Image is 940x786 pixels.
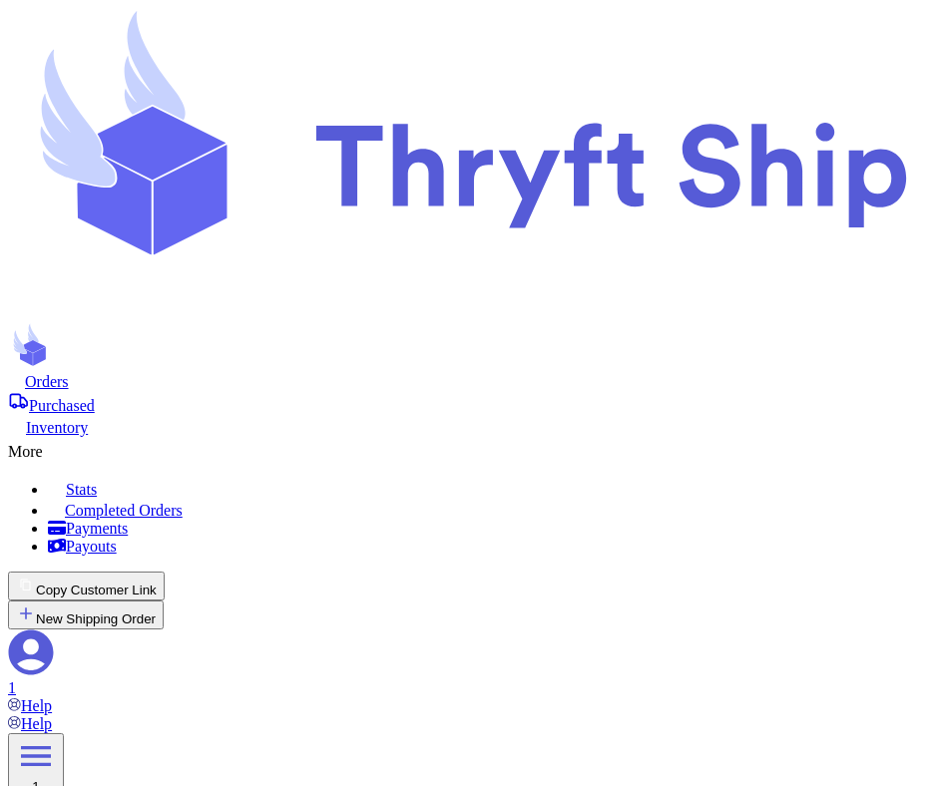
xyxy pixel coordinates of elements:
a: Purchased [8,391,932,415]
span: Help [21,715,52,732]
button: New Shipping Order [8,600,164,629]
span: Inventory [26,419,88,436]
a: Help [8,715,52,732]
span: Payments [66,520,128,537]
div: 1 [8,679,932,697]
span: Help [21,697,52,714]
a: Help [8,697,52,714]
div: More [8,437,932,461]
a: Stats [48,477,932,499]
a: Payments [48,520,932,538]
span: Orders [25,373,69,390]
span: Completed Orders [65,502,183,519]
span: Payouts [66,538,117,555]
span: Stats [66,481,97,498]
a: Orders [8,371,932,391]
span: Purchased [29,397,95,414]
a: Payouts [48,538,932,556]
button: Copy Customer Link [8,572,165,600]
a: Inventory [8,415,932,437]
a: Completed Orders [48,499,932,520]
a: 1 [8,629,932,697]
